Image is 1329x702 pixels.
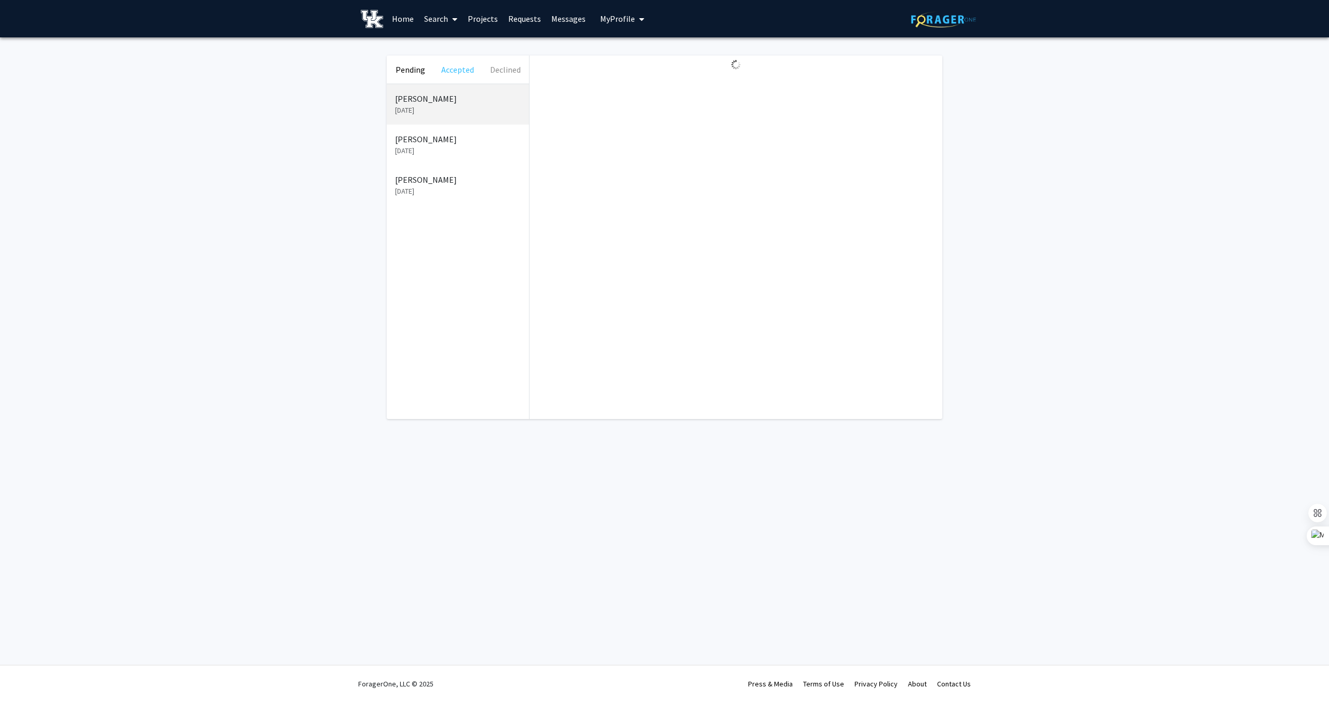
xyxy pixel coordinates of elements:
[911,11,976,28] img: ForagerOne Logo
[387,56,434,84] button: Pending
[803,679,844,688] a: Terms of Use
[463,1,503,37] a: Projects
[908,679,927,688] a: About
[395,173,521,186] p: [PERSON_NAME]
[419,1,463,37] a: Search
[748,679,793,688] a: Press & Media
[395,105,521,116] p: [DATE]
[855,679,898,688] a: Privacy Policy
[395,133,521,145] p: [PERSON_NAME]
[503,1,546,37] a: Requests
[434,56,481,84] button: Accepted
[395,92,521,105] p: [PERSON_NAME]
[395,186,521,197] p: [DATE]
[727,56,745,74] img: Loading
[358,666,433,702] div: ForagerOne, LLC © 2025
[8,655,44,694] iframe: Chat
[387,1,419,37] a: Home
[395,145,521,156] p: [DATE]
[600,14,635,24] span: My Profile
[361,10,383,28] img: University of Kentucky Logo
[937,679,971,688] a: Contact Us
[482,56,529,84] button: Declined
[546,1,591,37] a: Messages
